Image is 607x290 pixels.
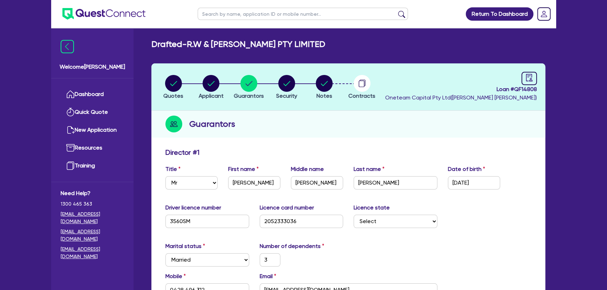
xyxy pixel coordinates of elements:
[165,242,205,250] label: Marital status
[354,165,384,173] label: Last name
[66,144,75,152] img: resources
[61,189,124,198] span: Need Help?
[61,246,124,260] a: [EMAIL_ADDRESS][DOMAIN_NAME]
[198,75,224,101] button: Applicant
[198,8,408,20] input: Search by name, application ID or mobile number...
[385,94,537,101] span: Oneteam Capital Pty Ltd ( [PERSON_NAME] [PERSON_NAME] )
[61,85,124,103] a: Dashboard
[61,210,124,225] a: [EMAIL_ADDRESS][DOMAIN_NAME]
[199,92,224,99] span: Applicant
[260,242,324,250] label: Number of dependents
[165,203,221,212] label: Driver licence number
[316,92,332,99] span: Notes
[525,74,533,82] span: audit
[385,85,537,94] span: Loan # QF14808
[448,176,500,189] input: DD / MM / YYYY
[66,161,75,170] img: training
[165,272,186,281] label: Mobile
[61,40,74,53] img: icon-menu-close
[163,92,183,99] span: Quotes
[315,75,333,101] button: Notes
[535,5,553,23] a: Dropdown toggle
[151,39,325,49] h2: Drafted - R.W & [PERSON_NAME] PTY LIMITED
[448,165,485,173] label: Date of birth
[61,228,124,243] a: [EMAIL_ADDRESS][DOMAIN_NAME]
[276,75,298,101] button: Security
[233,75,264,101] button: Guarantors
[61,121,124,139] a: New Application
[165,165,180,173] label: Title
[62,8,145,20] img: quest-connect-logo-blue
[61,139,124,157] a: Resources
[260,272,276,281] label: Email
[228,165,259,173] label: First name
[163,75,184,101] button: Quotes
[165,148,199,157] h3: Director # 1
[61,103,124,121] a: Quick Quote
[260,203,314,212] label: Licence card number
[348,75,376,101] button: Contracts
[276,92,297,99] span: Security
[61,200,124,208] span: 1300 465 363
[466,7,533,21] a: Return To Dashboard
[354,203,390,212] label: Licence state
[348,92,375,99] span: Contracts
[66,108,75,116] img: quick-quote
[234,92,264,99] span: Guarantors
[66,126,75,134] img: new-application
[291,165,324,173] label: Middle name
[189,118,235,130] h2: Guarantors
[61,157,124,175] a: Training
[60,63,125,71] span: Welcome [PERSON_NAME]
[165,116,182,132] img: step-icon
